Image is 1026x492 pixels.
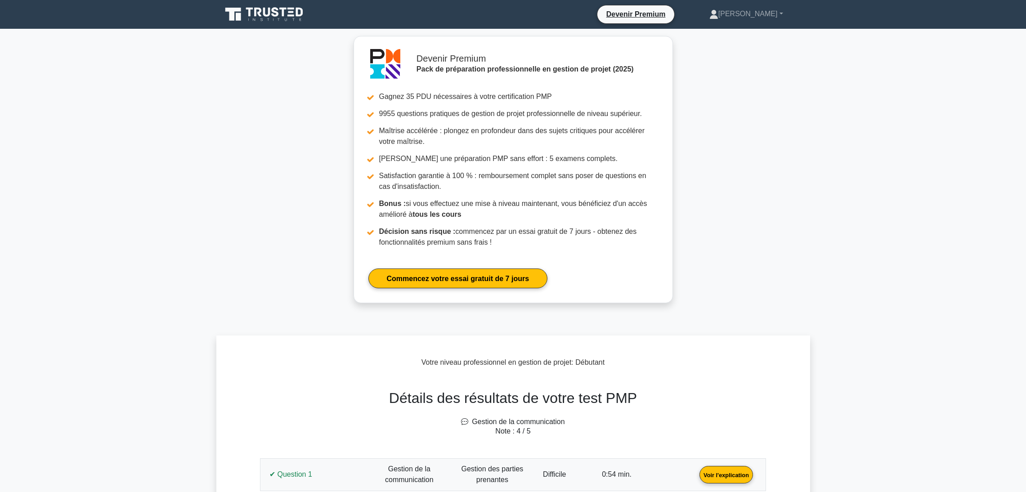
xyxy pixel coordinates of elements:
font: [PERSON_NAME] [718,10,778,18]
font: Détails des résultats de votre test PMP [389,390,637,406]
font: Votre niveau professionnel en gestion de projet [421,358,572,366]
a: Voir l'explication [696,470,757,478]
font: : Débutant [571,358,605,366]
a: [PERSON_NAME] [688,5,805,23]
a: Commencez votre essai gratuit de 7 jours [368,268,548,288]
font: Gestion de la communication [472,418,565,425]
font: Devenir Premium [606,10,666,18]
a: Devenir Premium [601,9,671,20]
font: Note : 4 / 5 [495,427,530,435]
